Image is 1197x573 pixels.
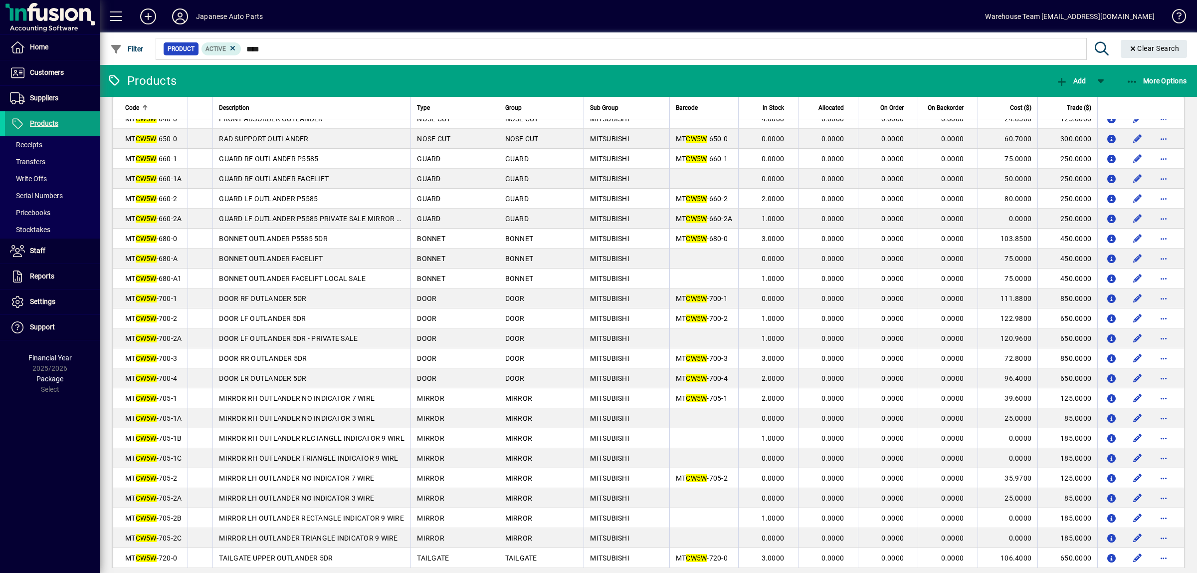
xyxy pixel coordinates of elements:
[1156,211,1172,227] button: More options
[676,102,698,113] span: Barcode
[5,221,100,238] a: Stocktakes
[1130,510,1146,526] button: Edit
[1037,169,1097,189] td: 250.0000
[417,235,445,243] span: BONNET
[1130,191,1146,207] button: Edit
[978,149,1037,169] td: 75.0000
[821,155,844,163] span: 0.0000
[1156,171,1172,187] button: More options
[1037,288,1097,308] td: 850.0000
[417,102,492,113] div: Type
[590,235,629,243] span: MITSUBISHI
[30,247,45,255] span: Staff
[125,334,182,342] span: MT -700-2A
[1037,229,1097,249] td: 450.0000
[881,294,904,302] span: 0.0000
[590,175,629,183] span: MITSUBISHI
[417,215,440,223] span: GUARD
[5,239,100,264] a: Staff
[168,44,195,54] span: Product
[1130,470,1146,486] button: Edit
[10,158,45,166] span: Transfers
[881,255,904,263] span: 0.0000
[1129,44,1180,52] span: Clear Search
[417,195,440,203] span: GUARD
[10,175,47,183] span: Write Offs
[881,155,904,163] span: 0.0000
[1037,348,1097,368] td: 850.0000
[864,102,913,113] div: On Order
[762,294,785,302] span: 0.0000
[417,255,445,263] span: BONNET
[676,135,728,143] span: MT -650-0
[505,155,529,163] span: GUARD
[881,374,904,382] span: 0.0000
[10,192,63,200] span: Serial Numbers
[941,255,964,263] span: 0.0000
[941,175,964,183] span: 0.0000
[505,255,534,263] span: BONNET
[590,314,629,322] span: MITSUBISHI
[28,354,72,362] span: Financial Year
[30,323,55,331] span: Support
[762,255,785,263] span: 0.0000
[505,102,522,113] span: Group
[1165,2,1185,34] a: Knowledge Base
[107,73,177,89] div: Products
[136,115,157,123] em: CW5W
[505,314,525,322] span: DOOR
[1156,350,1172,366] button: More options
[941,374,964,382] span: 0.0000
[1156,330,1172,346] button: More options
[763,102,784,113] span: In Stock
[219,115,323,123] span: FRONT ABSORBER OUTLANDER
[5,86,100,111] a: Suppliers
[1156,370,1172,386] button: More options
[1156,510,1172,526] button: More options
[941,294,964,302] span: 0.0000
[36,375,63,383] span: Package
[125,255,178,263] span: MT -680-A
[505,354,525,362] span: DOOR
[1037,269,1097,288] td: 450.0000
[978,308,1037,328] td: 122.9800
[1130,530,1146,546] button: Edit
[417,275,445,283] span: BONNET
[125,354,177,362] span: MT -700-3
[125,115,177,123] span: MT -640-0
[125,102,182,113] div: Code
[110,45,144,53] span: Filter
[978,328,1037,348] td: 120.9600
[505,334,525,342] span: DOOR
[590,275,629,283] span: MITSUBISHI
[590,255,629,263] span: MITSUBISHI
[686,215,707,223] em: CW5W
[505,135,539,143] span: NOSE CUT
[219,215,443,223] span: GUARD LF OUTLANDER P5585 PRIVATE SALE MIRROR HOLES FILLED
[219,374,306,382] span: DOOR LR OUTLANDER 5DR
[125,155,177,163] span: MT -660-1
[417,155,440,163] span: GUARD
[132,7,164,25] button: Add
[417,334,436,342] span: DOOR
[590,155,629,163] span: MITSUBISHI
[1156,530,1172,546] button: More options
[505,374,525,382] span: DOOR
[1156,151,1172,167] button: More options
[821,215,844,223] span: 0.0000
[136,155,157,163] em: CW5W
[941,155,964,163] span: 0.0000
[881,215,904,223] span: 0.0000
[417,102,430,113] span: Type
[686,314,707,322] em: CW5W
[1156,251,1172,267] button: More options
[821,255,844,263] span: 0.0000
[1156,231,1172,247] button: More options
[1156,430,1172,446] button: More options
[821,354,844,362] span: 0.0000
[1126,77,1187,85] span: More Options
[505,175,529,183] span: GUARD
[1130,490,1146,506] button: Edit
[219,314,306,322] span: DOOR LF OUTLANDER 5DR
[417,175,440,183] span: GUARD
